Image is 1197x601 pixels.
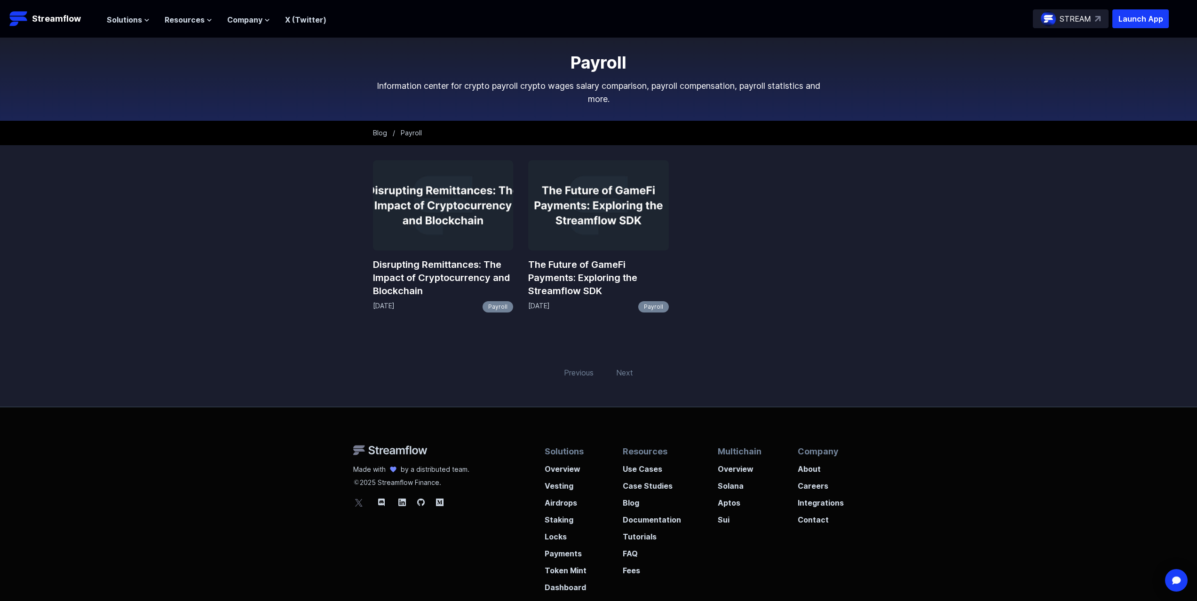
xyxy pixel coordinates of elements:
[285,15,326,24] a: X (Twitter)
[373,258,514,297] a: Disrupting Remittances: The Impact of Cryptocurrency and Blockchain
[528,301,550,312] p: [DATE]
[545,576,587,593] a: Dashboard
[107,14,142,25] span: Solutions
[545,525,587,542] a: Locks
[545,508,587,525] a: Staking
[623,492,681,508] a: Blog
[353,474,469,487] p: 2025 Streamflow Finance.
[718,475,761,492] a: Solana
[558,361,599,384] span: Previous
[545,475,587,492] a: Vesting
[528,160,669,250] img: The Future of GameFi Payments: Exploring the Streamflow SDK
[623,559,681,576] a: Fees
[393,129,395,137] span: /
[798,492,844,508] a: Integrations
[718,445,761,458] p: Multichain
[1112,9,1169,28] button: Launch App
[227,14,262,25] span: Company
[1165,569,1188,592] div: Open Intercom Messenger
[545,445,587,458] p: Solutions
[373,129,387,137] a: Blog
[610,361,639,384] span: Next
[638,301,669,312] a: Payroll
[353,465,386,474] p: Made with
[623,508,681,525] a: Documentation
[1033,9,1109,28] a: STREAM
[623,445,681,458] p: Resources
[623,475,681,492] a: Case Studies
[545,492,587,508] a: Airdrops
[227,14,270,25] button: Company
[373,79,824,106] p: Information center for crypto payroll crypto wages salary comparison, payroll compensation, payro...
[623,458,681,475] a: Use Cases
[353,445,428,455] img: Streamflow Logo
[623,542,681,559] a: FAQ
[1041,11,1056,26] img: streamflow-logo-circle.png
[528,258,669,297] a: The Future of GameFi Payments: Exploring the Streamflow SDK
[718,458,761,475] a: Overview
[401,129,422,137] span: Payroll
[545,542,587,559] a: Payments
[718,508,761,525] a: Sui
[373,160,514,250] img: Disrupting Remittances: The Impact of Cryptocurrency and Blockchain
[545,458,587,475] a: Overview
[1095,16,1101,22] img: top-right-arrow.svg
[483,301,513,312] a: Payroll
[798,475,844,492] a: Careers
[165,14,212,25] button: Resources
[373,53,824,72] h1: Payroll
[165,14,205,25] span: Resources
[798,458,844,475] a: About
[9,9,28,28] img: Streamflow Logo
[107,14,150,25] button: Solutions
[1060,13,1091,24] p: STREAM
[401,465,469,474] p: by a distributed team.
[623,525,681,542] a: Tutorials
[373,301,395,312] p: [DATE]
[718,492,761,508] a: Aptos
[798,508,844,525] a: Contact
[9,9,97,28] a: Streamflow
[798,445,844,458] p: Company
[545,559,587,576] a: Token Mint
[32,12,81,25] p: Streamflow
